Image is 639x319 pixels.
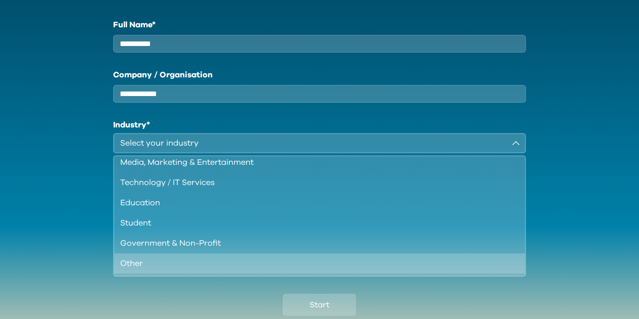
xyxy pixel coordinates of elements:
button: Select your industry [113,133,526,153]
div: Government & Non-Profit [120,237,507,249]
h1: Industry* [113,119,526,131]
div: Select your industry [120,137,505,149]
div: Education [120,197,507,209]
ul: Select your industry [113,155,526,277]
div: Technology / IT Services [120,176,507,189]
span: Start [310,299,329,311]
div: Other [120,257,507,269]
div: Media, Marketing & Entertainment [120,156,507,168]
div: Student [120,217,507,229]
label: Company / Organisation [113,69,526,81]
label: Full Name* [113,19,526,31]
button: Start [283,294,356,316]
